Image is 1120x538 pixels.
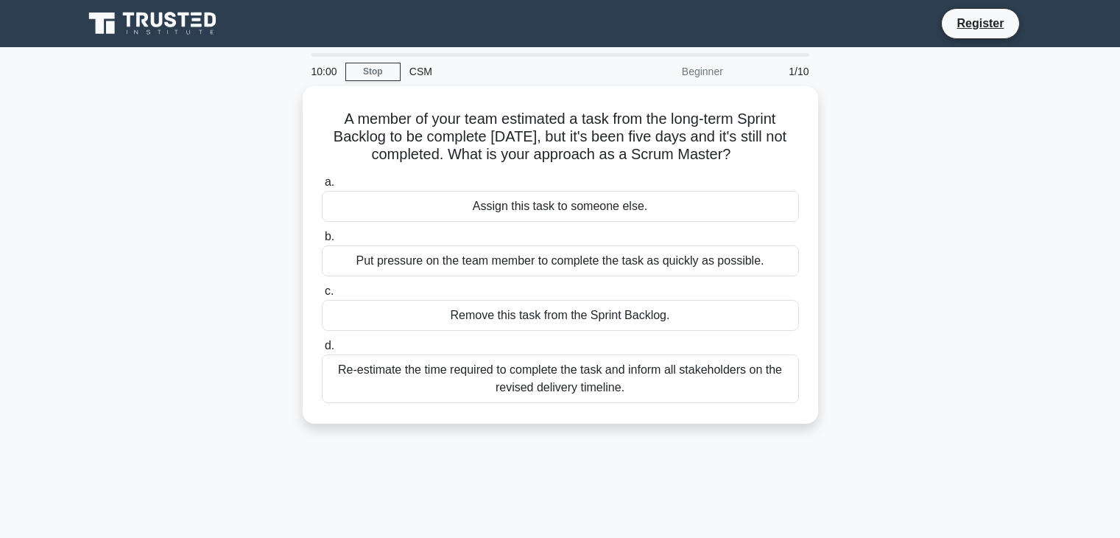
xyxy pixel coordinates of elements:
span: d. [325,339,334,352]
span: c. [325,284,334,297]
span: b. [325,230,334,242]
h5: A member of your team estimated a task from the long-term Sprint Backlog to be complete [DATE], b... [320,110,800,164]
div: Re-estimate the time required to complete the task and inform all stakeholders on the revised del... [322,354,799,403]
div: 1/10 [732,57,818,86]
span: a. [325,175,334,188]
div: Remove this task from the Sprint Backlog. [322,300,799,331]
a: Stop [345,63,401,81]
div: Put pressure on the team member to complete the task as quickly as possible. [322,245,799,276]
div: 10:00 [303,57,345,86]
a: Register [948,14,1012,32]
div: Beginner [603,57,732,86]
div: Assign this task to someone else. [322,191,799,222]
div: CSM [401,57,603,86]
